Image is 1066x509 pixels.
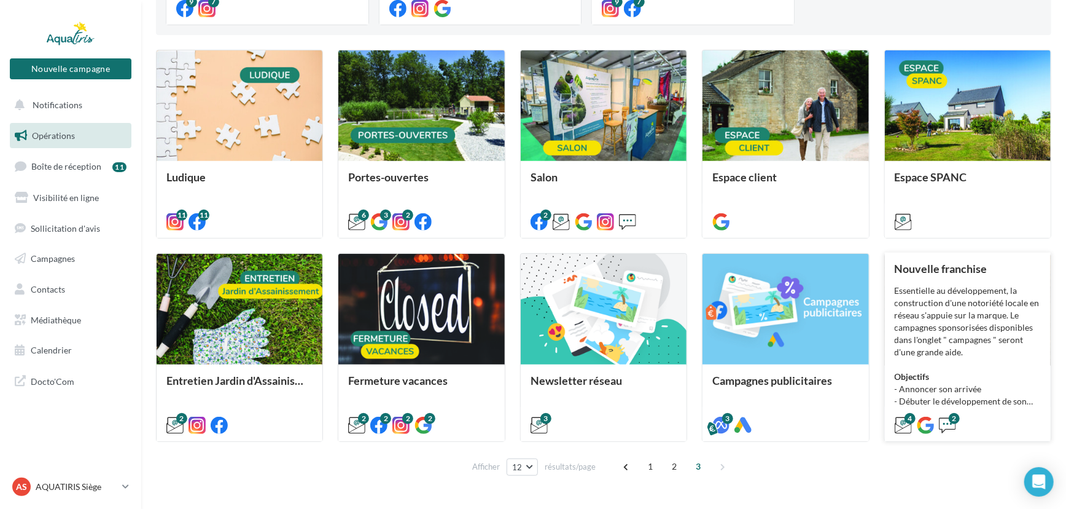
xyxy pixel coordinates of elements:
[7,92,129,118] button: Notifications
[32,130,75,141] span: Opérations
[380,413,391,424] div: 2
[7,307,134,333] a: Médiathèque
[507,459,538,476] button: 12
[7,123,134,149] a: Opérations
[36,481,117,493] p: AQUATIRIS Siège
[472,461,500,473] span: Afficher
[166,171,313,195] div: Ludique
[358,413,369,424] div: 2
[31,315,81,325] span: Médiathèque
[31,161,101,172] span: Boîte de réception
[7,216,134,242] a: Sollicitation d'avis
[512,462,523,472] span: 12
[905,413,916,424] div: 4
[402,413,413,424] div: 2
[7,185,134,211] a: Visibilité en ligne
[665,457,685,476] span: 2
[166,374,313,399] div: Entretien Jardin d'Assainissement
[348,171,494,195] div: Portes-ouvertes
[16,481,27,493] span: AS
[7,246,134,272] a: Campagnes
[689,457,709,476] span: 3
[198,210,209,221] div: 11
[112,162,126,172] div: 11
[358,210,369,221] div: 6
[641,457,661,476] span: 1
[31,284,65,294] span: Contacts
[402,210,413,221] div: 2
[895,171,1041,195] div: Espace SPANC
[949,413,960,424] div: 2
[1024,467,1054,497] div: Open Intercom Messenger
[10,475,131,499] a: AS AQUATIRIS Siège
[380,210,391,221] div: 3
[712,171,858,195] div: Espace client
[722,413,733,424] div: 3
[424,413,435,424] div: 2
[895,262,1041,275] div: Nouvelle franchise
[33,100,82,110] span: Notifications
[895,371,930,382] strong: Objectifs
[545,461,596,473] span: résultats/page
[31,223,100,233] span: Sollicitation d'avis
[712,374,858,399] div: Campagnes publicitaires
[895,285,1041,408] div: Essentielle au développement, la construction d'une notoriété locale en réseau s'appuie sur la ma...
[7,277,134,302] a: Contacts
[7,368,134,394] a: Docto'Com
[33,192,99,203] span: Visibilité en ligne
[531,374,677,399] div: Newsletter réseau
[7,337,134,363] a: Calendrier
[540,413,551,424] div: 3
[348,374,494,399] div: Fermeture vacances
[531,171,677,195] div: Salon
[176,210,187,221] div: 11
[10,58,131,79] button: Nouvelle campagne
[7,153,134,180] a: Boîte de réception11
[176,413,187,424] div: 2
[540,210,551,221] div: 2
[31,345,72,355] span: Calendrier
[31,253,75,264] span: Campagnes
[31,373,74,389] span: Docto'Com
